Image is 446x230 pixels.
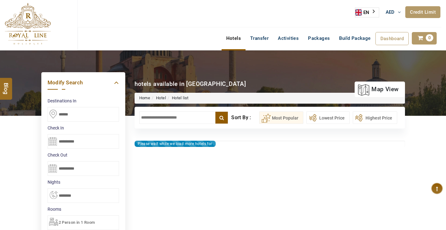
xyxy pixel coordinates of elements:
a: Activities [273,32,303,45]
label: Check Out [48,152,119,158]
button: Lowest Price [306,111,350,124]
div: Please wait while we load more hotels for you [135,141,216,147]
span: AED [386,9,395,15]
a: Hotels [222,32,246,45]
div: Sort By : [231,111,259,124]
a: Home [139,96,150,100]
a: Modify Search [48,78,119,87]
label: nights [48,179,119,185]
a: Hotel [156,96,166,100]
a: Transfer [246,32,273,45]
li: Hotel list [166,95,189,101]
a: map view [358,82,398,96]
a: EN [355,8,379,17]
a: Build Package [334,32,375,45]
aside: Language selected: English [355,7,379,17]
a: 0 [412,32,437,45]
a: Packages [303,32,334,45]
span: 0 [426,34,433,41]
button: Highest Price [353,111,397,124]
button: Most Popular [259,111,303,124]
span: 2 Person in 1 Room [59,220,95,225]
label: Rooms [48,206,119,212]
label: Destinations In [48,98,119,104]
a: Credit Limit [405,6,440,18]
label: Check In [48,125,119,131]
div: Language [355,7,379,17]
div: hotels available in [GEOGRAPHIC_DATA] [135,80,246,88]
span: Blog [2,83,10,88]
img: The Royal Line Holidays [5,3,51,45]
span: Dashboard [380,36,404,41]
